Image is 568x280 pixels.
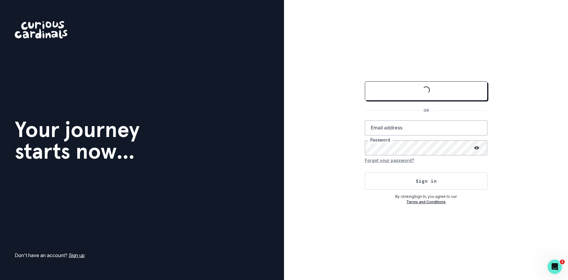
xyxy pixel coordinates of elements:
[365,155,414,165] button: Forgot your password?
[15,252,85,259] p: Don't have an account?
[560,260,565,264] span: 1
[548,260,562,274] iframe: Intercom live chat
[406,200,446,204] a: Terms and Conditions
[15,119,140,162] h1: Your journey starts now...
[365,194,487,199] p: By clicking Sign In , you agree to our
[15,21,67,39] img: Curious Cardinals Logo
[420,108,432,113] p: OR
[365,172,487,190] button: Sign in
[365,81,487,101] button: Sign in with Google (GSuite)
[69,252,85,258] a: Sign up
